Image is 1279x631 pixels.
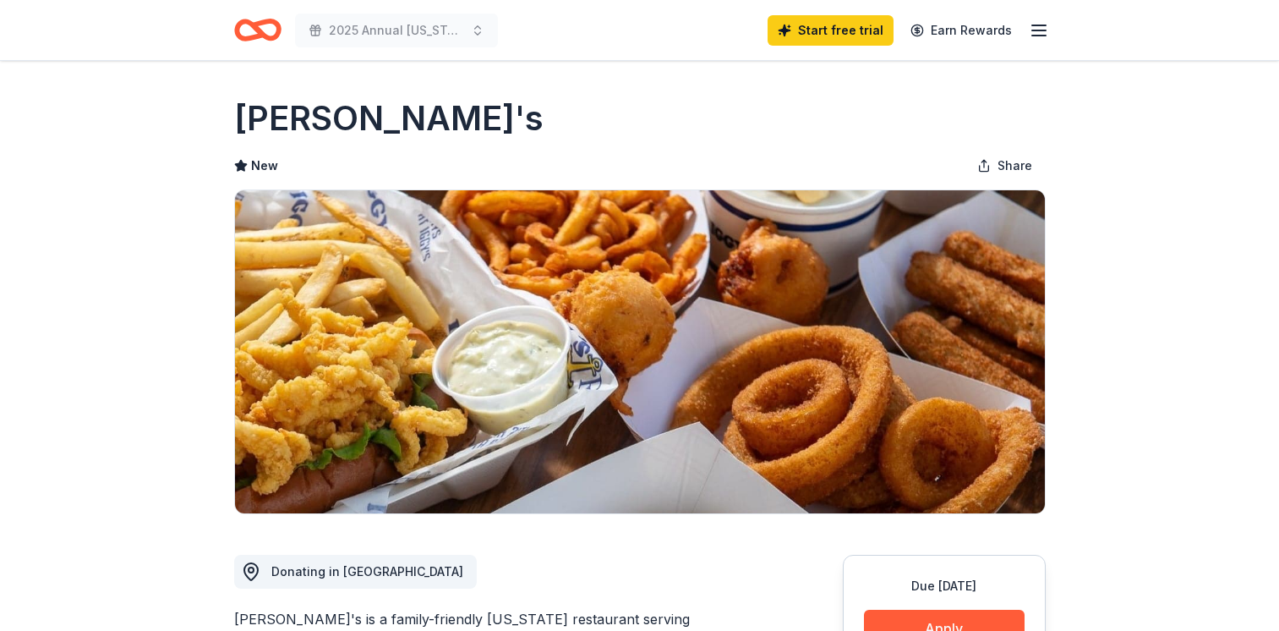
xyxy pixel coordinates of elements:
h1: [PERSON_NAME]'s [234,95,544,142]
button: Share [964,149,1046,183]
button: 2025 Annual [US_STATE] Gala [295,14,498,47]
a: Home [234,10,281,50]
img: Image for Iggy's [235,190,1045,513]
a: Earn Rewards [900,15,1022,46]
span: Donating in [GEOGRAPHIC_DATA] [271,564,463,579]
span: Share [998,156,1032,176]
span: New [251,156,278,176]
span: 2025 Annual [US_STATE] Gala [329,20,464,41]
a: Start free trial [768,15,894,46]
div: Due [DATE] [864,576,1025,596]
